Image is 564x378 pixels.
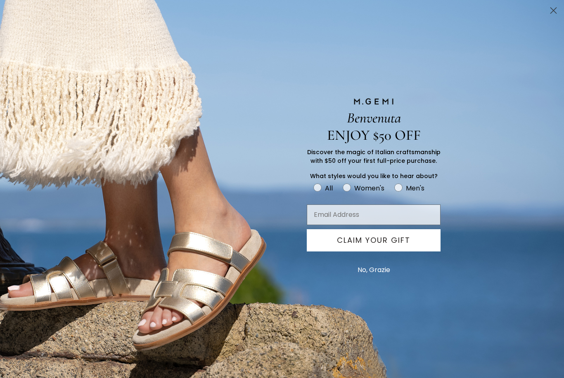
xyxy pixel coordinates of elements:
[546,3,561,18] button: Close dialog
[406,183,424,193] div: Men's
[307,204,441,225] input: Email Address
[310,172,438,180] span: What styles would you like to hear about?
[353,260,394,280] button: No, Grazie
[307,229,441,251] button: CLAIM YOUR GIFT
[354,183,384,193] div: Women's
[325,183,333,193] div: All
[353,98,394,105] img: M.GEMI
[347,109,401,127] span: Benvenuta
[327,127,421,144] span: ENJOY $50 OFF
[307,148,441,165] span: Discover the magic of Italian craftsmanship with $50 off your first full-price purchase.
